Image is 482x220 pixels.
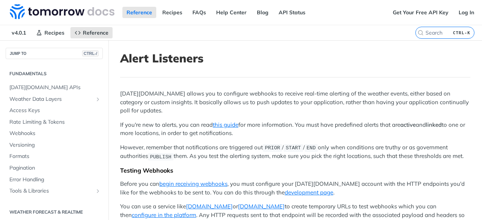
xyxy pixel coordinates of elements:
[188,7,210,18] a: FAQs
[6,209,103,215] h2: Weather Forecast & realtime
[9,107,101,114] span: Access Keys
[275,7,310,18] a: API Status
[212,7,251,18] a: Help Center
[455,7,478,18] a: Log In
[9,176,101,184] span: Error Handling
[83,29,108,36] span: Reference
[253,7,273,18] a: Blog
[238,203,285,210] a: [DOMAIN_NAME]
[120,52,470,65] h1: Alert Listeners
[158,7,186,18] a: Recipes
[307,145,316,151] span: END
[9,130,101,137] span: Webhooks
[122,7,156,18] a: Reference
[9,164,101,172] span: Pagination
[159,180,227,187] a: begin receiving webhooks
[10,4,114,19] img: Tomorrow.io Weather API Docs
[389,7,453,18] a: Get Your Free API Key
[265,145,280,151] span: PRIOR
[285,189,333,196] a: development page
[95,96,101,102] button: Show subpages for Weather Data Layers
[150,154,171,159] span: PUBLISH
[9,96,93,103] span: Weather Data Layers
[120,90,470,115] p: [DATE][DOMAIN_NAME] allows you to configure webhooks to receive real-time alerting of the weather...
[6,140,103,151] a: Versioning
[70,27,113,38] a: Reference
[186,203,233,210] a: [DOMAIN_NAME]
[213,121,238,128] a: this guide
[120,167,470,174] div: Testing Webhooks
[132,211,196,218] a: configure in the platform
[6,117,103,128] a: Rate Limiting & Tokens
[95,188,101,194] button: Show subpages for Tools & Libraries
[6,174,103,185] a: Error Handling
[9,153,101,160] span: Formats
[8,27,30,38] span: v4.0.1
[82,50,99,56] span: CTRL-/
[6,48,103,59] button: JUMP TOCTRL-/
[451,29,472,36] kbd: CTRL-K
[426,121,442,128] strong: linked
[9,84,101,91] span: [DATE][DOMAIN_NAME] APIs
[6,128,103,139] a: Webhooks
[120,143,470,161] p: However, remember that notifications are triggered out / / only when conditions are truthy or as ...
[9,141,101,149] span: Versioning
[120,121,470,138] p: If you're new to alerts, you can read for more information. You must have predefined alerts that ...
[418,30,424,36] svg: Search
[6,105,103,116] a: Access Keys
[9,118,101,126] span: Rate Limiting & Tokens
[6,70,103,77] h2: Fundamentals
[6,185,103,197] a: Tools & LibrariesShow subpages for Tools & Libraries
[400,121,416,128] strong: active
[6,151,103,162] a: Formats
[6,82,103,93] a: [DATE][DOMAIN_NAME] APIs
[6,94,103,105] a: Weather Data LayersShow subpages for Weather Data Layers
[286,145,301,151] span: START
[6,162,103,174] a: Pagination
[44,29,64,36] span: Recipes
[32,27,69,38] a: Recipes
[120,180,470,197] p: Before you can , you must configure your [DATE][DOMAIN_NAME] account with the HTTP endpoints you'...
[9,187,93,195] span: Tools & Libraries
